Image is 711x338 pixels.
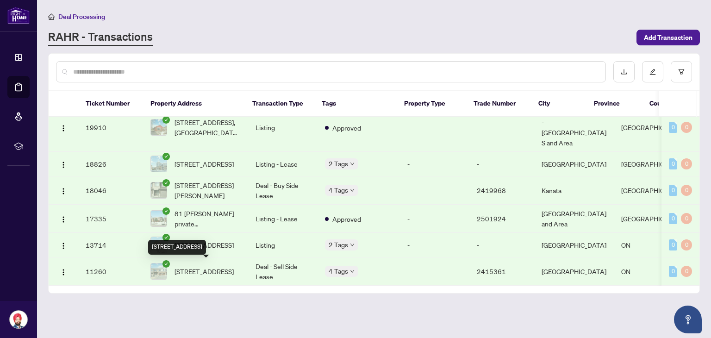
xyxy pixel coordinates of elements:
[678,69,685,75] span: filter
[614,176,693,205] td: [GEOGRAPHIC_DATA]
[7,7,30,24] img: logo
[534,257,614,286] td: [GEOGRAPHIC_DATA]
[78,176,143,205] td: 18046
[60,125,67,132] img: Logo
[329,158,348,169] span: 2 Tags
[56,156,71,171] button: Logo
[621,69,627,75] span: download
[469,233,534,257] td: -
[248,103,318,152] td: Listing
[48,29,153,46] a: RAHR - Transactions
[151,156,167,172] img: thumbnail-img
[162,153,170,160] span: check-circle
[681,266,692,277] div: 0
[681,158,692,169] div: 0
[586,91,642,117] th: Province
[78,91,143,117] th: Ticket Number
[397,91,466,117] th: Property Type
[151,182,167,198] img: thumbnail-img
[534,205,614,233] td: [GEOGRAPHIC_DATA] and Area
[58,13,105,21] span: Deal Processing
[674,306,702,333] button: Open asap
[669,185,677,196] div: 0
[162,179,170,187] span: check-circle
[60,216,67,223] img: Logo
[162,260,170,268] span: check-circle
[151,237,167,253] img: thumbnail-img
[614,152,693,176] td: [GEOGRAPHIC_DATA]
[151,211,167,226] img: thumbnail-img
[60,242,67,250] img: Logo
[614,103,693,152] td: [GEOGRAPHIC_DATA]
[642,91,698,117] th: Country
[669,122,677,133] div: 0
[534,233,614,257] td: [GEOGRAPHIC_DATA]
[78,152,143,176] td: 18826
[78,233,143,257] td: 13714
[162,116,170,124] span: check-circle
[669,213,677,224] div: 0
[350,269,355,274] span: down
[614,205,693,233] td: [GEOGRAPHIC_DATA]
[151,263,167,279] img: thumbnail-img
[614,233,693,257] td: ON
[469,257,534,286] td: 2415361
[613,61,635,82] button: download
[469,103,534,152] td: -
[329,239,348,250] span: 2 Tags
[469,152,534,176] td: -
[681,239,692,250] div: 0
[78,257,143,286] td: 11260
[10,311,27,328] img: Profile Icon
[649,69,656,75] span: edit
[78,103,143,152] td: 19910
[175,159,234,169] span: [STREET_ADDRESS]
[60,188,67,195] img: Logo
[175,208,241,229] span: 81 [PERSON_NAME] private [GEOGRAPHIC_DATA] and Area [GEOGRAPHIC_DATA] K1G 4C3 [GEOGRAPHIC_DATA], ...
[350,188,355,193] span: down
[175,117,241,138] span: [STREET_ADDRESS], [GEOGRAPHIC_DATA] - [GEOGRAPHIC_DATA], [GEOGRAPHIC_DATA]
[329,185,348,195] span: 4 Tags
[636,30,700,45] button: Add Transaction
[248,257,318,286] td: Deal - Sell Side Lease
[400,257,469,286] td: -
[400,103,469,152] td: -
[332,123,361,133] span: Approved
[314,91,397,117] th: Tags
[350,243,355,247] span: down
[175,180,241,200] span: [STREET_ADDRESS][PERSON_NAME]
[56,183,71,198] button: Logo
[400,205,469,233] td: -
[681,213,692,224] div: 0
[350,162,355,166] span: down
[669,266,677,277] div: 0
[162,207,170,215] span: check-circle
[469,176,534,205] td: 2419968
[531,91,586,117] th: City
[162,234,170,241] span: check-circle
[400,233,469,257] td: -
[400,176,469,205] td: -
[175,266,234,276] span: [STREET_ADDRESS]
[469,205,534,233] td: 2501924
[614,257,693,286] td: ON
[534,103,614,152] td: [GEOGRAPHIC_DATA] - [GEOGRAPHIC_DATA] S and Area
[534,176,614,205] td: Kanata
[681,185,692,196] div: 0
[248,205,318,233] td: Listing - Lease
[642,61,663,82] button: edit
[669,158,677,169] div: 0
[56,120,71,135] button: Logo
[56,211,71,226] button: Logo
[248,152,318,176] td: Listing - Lease
[151,119,167,135] img: thumbnail-img
[671,61,692,82] button: filter
[669,239,677,250] div: 0
[248,176,318,205] td: Deal - Buy Side Lease
[248,233,318,257] td: Listing
[245,91,314,117] th: Transaction Type
[400,152,469,176] td: -
[78,205,143,233] td: 17335
[56,238,71,252] button: Logo
[148,240,206,255] div: [STREET_ADDRESS]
